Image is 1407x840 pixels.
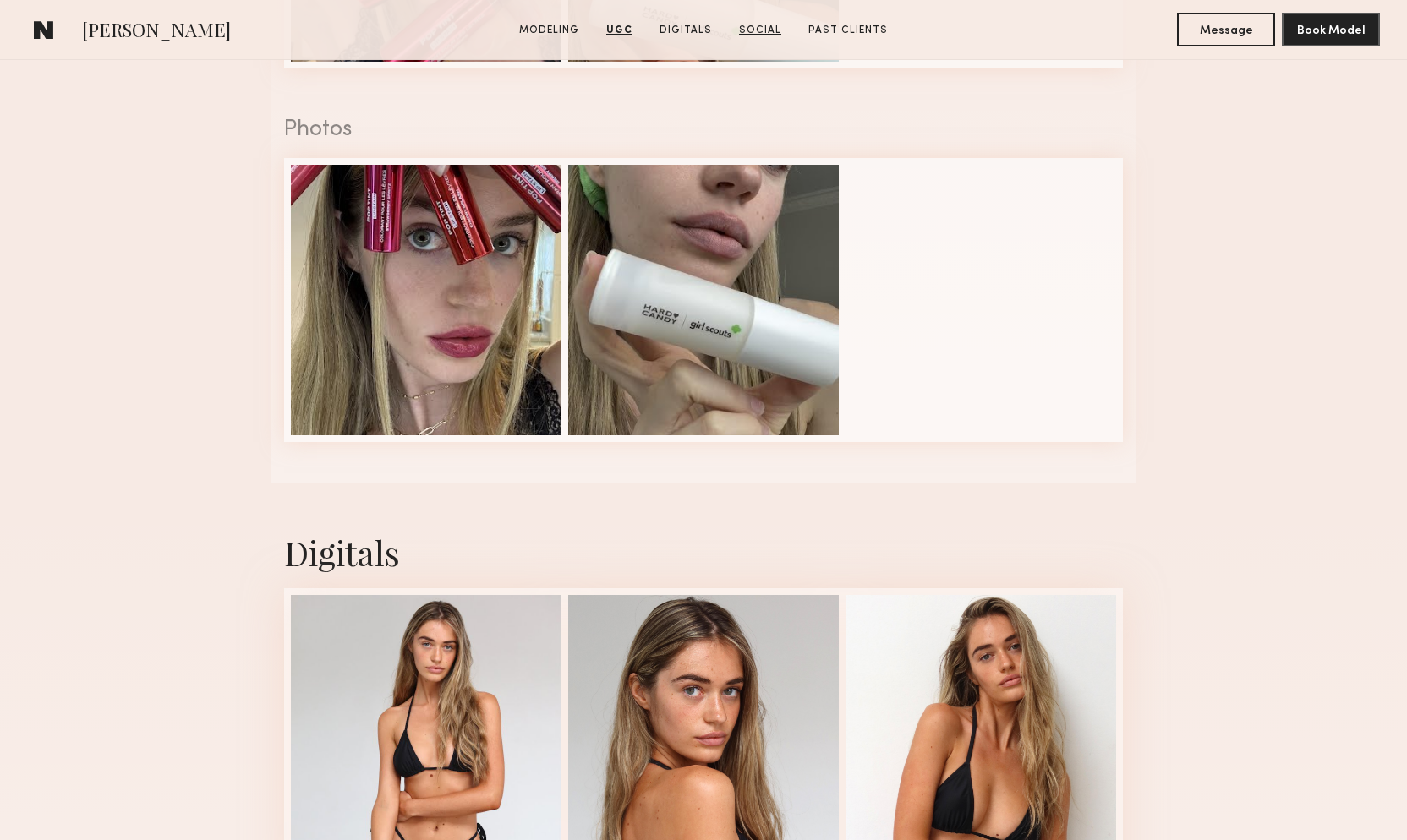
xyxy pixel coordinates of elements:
[284,119,1123,141] div: Photos
[599,23,639,38] a: UGC
[1282,13,1380,46] button: Book Model
[653,23,719,38] a: Digitals
[284,530,1123,575] div: Digitals
[802,23,895,38] a: Past Clients
[732,23,788,38] a: Social
[512,23,586,38] a: Modeling
[82,17,231,46] span: [PERSON_NAME]
[1177,13,1275,46] button: Message
[1282,22,1380,36] a: Book Model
